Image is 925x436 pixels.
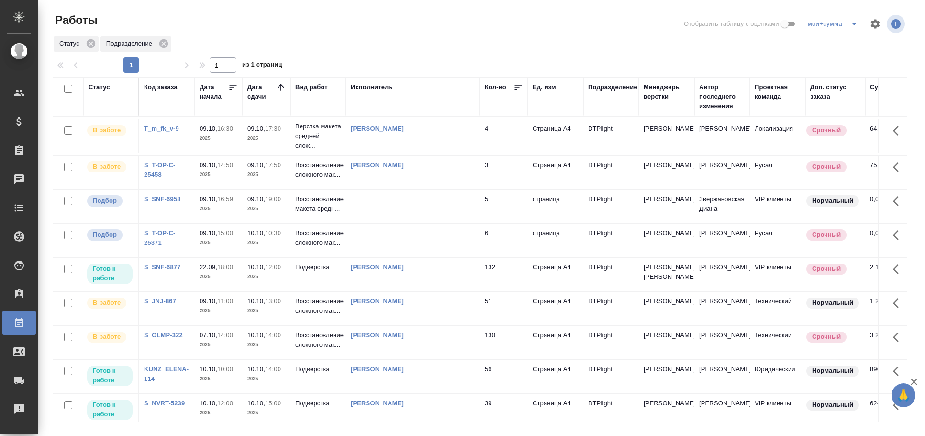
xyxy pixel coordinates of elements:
[200,170,238,180] p: 2025
[480,156,528,189] td: 3
[887,394,910,417] button: Здесь прячутся важные кнопки
[247,400,265,407] p: 10.10,
[247,272,286,282] p: 2025
[870,82,891,92] div: Сумма
[247,195,265,203] p: 09.10,
[144,229,176,246] a: S_T-OP-C-25371
[750,394,805,427] td: VIP клиенты
[812,298,853,308] p: Нормальный
[53,12,98,28] span: Работы
[86,161,134,173] div: Исполнитель выполняет работу
[812,264,841,274] p: Срочный
[200,306,238,316] p: 2025
[644,297,690,306] p: [PERSON_NAME]
[644,124,690,134] p: [PERSON_NAME]
[480,190,528,223] td: 5
[295,82,328,92] div: Вид работ
[583,326,639,359] td: DTPlight
[750,360,805,393] td: Юридический
[93,126,121,135] p: В работе
[242,59,282,73] span: из 1 страниц
[247,408,286,418] p: 2025
[583,360,639,393] td: DTPlight
[247,264,265,271] p: 10.10,
[265,229,281,237] p: 10:30
[295,365,341,374] p: Подверстка
[887,360,910,383] button: Здесь прячутся важные кнопки
[200,366,217,373] p: 10.10,
[805,16,864,32] div: split button
[644,82,690,102] div: Менеджеры верстки
[247,340,286,350] p: 2025
[750,326,805,359] td: Технический
[295,195,341,214] p: Восстановление макета средн...
[217,195,233,203] p: 16:59
[93,366,127,385] p: Готов к работе
[812,366,853,376] p: Нормальный
[86,331,134,344] div: Исполнитель выполняет работу
[265,332,281,339] p: 14:00
[480,292,528,325] td: 51
[86,229,134,241] div: Можно подбирать исполнителей
[644,195,690,204] p: [PERSON_NAME]
[86,399,134,421] div: Исполнитель может приступить к работе
[200,332,217,339] p: 07.10,
[644,331,690,340] p: [PERSON_NAME]
[200,134,238,143] p: 2025
[351,332,404,339] a: [PERSON_NAME]
[583,156,639,189] td: DTPlight
[217,125,233,132] p: 16:30
[588,82,637,92] div: Подразделение
[295,263,341,272] p: Подверстка
[528,258,583,291] td: Страница А4
[694,292,750,325] td: [PERSON_NAME]
[247,170,286,180] p: 2025
[351,82,393,92] div: Исполнитель
[265,125,281,132] p: 17:30
[750,119,805,153] td: Локализация
[200,408,238,418] p: 2025
[295,122,341,150] p: Верстка макета средней слож...
[144,400,185,407] a: S_NVRT-5239
[247,134,286,143] p: 2025
[351,161,404,169] a: [PERSON_NAME]
[247,125,265,132] p: 09.10,
[86,297,134,310] div: Исполнитель выполняет работу
[144,366,189,382] a: KUNZ_ELENA-114
[200,298,217,305] p: 09.10,
[480,258,528,291] td: 132
[144,332,183,339] a: S_OLMP-322
[480,224,528,257] td: 6
[217,400,233,407] p: 12:00
[644,365,690,374] p: [PERSON_NAME]
[144,298,176,305] a: S_JNJ-867
[583,258,639,291] td: DTPlight
[694,224,750,257] td: [PERSON_NAME]
[86,124,134,137] div: Исполнитель выполняет работу
[200,195,217,203] p: 09.10,
[485,82,506,92] div: Кол-во
[583,190,639,223] td: DTPlight
[217,229,233,237] p: 15:00
[295,399,341,408] p: Подверстка
[810,82,860,102] div: Доп. статус заказа
[247,161,265,169] p: 09.10,
[93,298,121,308] p: В работе
[865,394,913,427] td: 624,00 ₽
[699,82,745,111] div: Автор последнего изменения
[583,224,639,257] td: DTPlight
[528,156,583,189] td: Страница А4
[887,292,910,315] button: Здесь прячутся важные кнопки
[864,12,887,35] span: Настроить таблицу
[247,366,265,373] p: 10.10,
[887,156,910,179] button: Здесь прячутся важные кнопки
[200,264,217,271] p: 22.09,
[351,366,404,373] a: [PERSON_NAME]
[812,126,841,135] p: Срочный
[295,331,341,350] p: Восстановление сложного мак...
[93,230,117,240] p: Подбор
[265,366,281,373] p: 14:00
[528,360,583,393] td: Страница А4
[247,204,286,214] p: 2025
[351,298,404,305] a: [PERSON_NAME]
